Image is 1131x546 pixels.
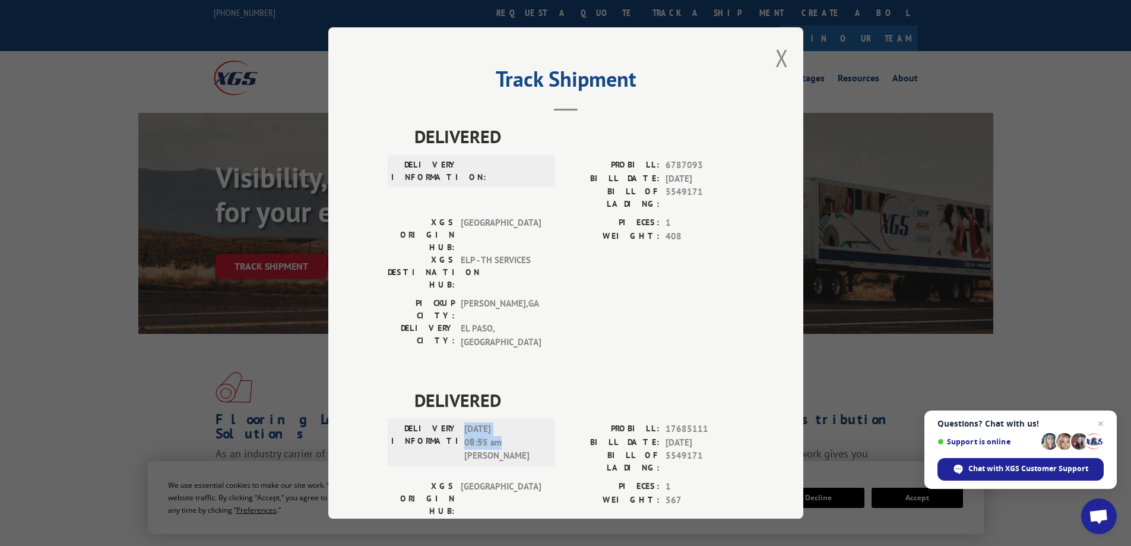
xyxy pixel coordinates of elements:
[566,159,660,172] label: PROBILL:
[666,230,744,244] span: 408
[666,422,744,436] span: 17685111
[566,494,660,507] label: WEIGHT:
[666,480,744,494] span: 1
[666,216,744,230] span: 1
[937,437,1037,446] span: Support is online
[414,123,744,150] span: DELIVERED
[461,297,541,322] span: [PERSON_NAME] , GA
[666,494,744,507] span: 567
[388,216,455,254] label: XGS ORIGIN HUB:
[937,458,1104,481] div: Chat with XGS Customer Support
[775,42,788,74] button: Close modal
[388,297,455,322] label: PICKUP CITY:
[461,254,541,291] span: ELP - TH SERVICES
[937,419,1104,428] span: Questions? Chat with us!
[566,172,660,186] label: BILL DATE:
[968,463,1088,474] span: Chat with XGS Customer Support
[391,422,458,463] label: DELIVERY INFORMATION:
[388,254,455,291] label: XGS DESTINATION HUB:
[666,436,744,450] span: [DATE]
[464,422,544,463] span: [DATE] 08:55 am [PERSON_NAME]
[566,216,660,230] label: PIECES:
[566,185,660,210] label: BILL OF LADING:
[566,230,660,244] label: WEIGHT:
[414,387,744,414] span: DELIVERED
[461,480,541,517] span: [GEOGRAPHIC_DATA]
[1081,498,1117,534] div: Open chat
[461,322,541,349] span: EL PASO , [GEOGRAPHIC_DATA]
[666,172,744,186] span: [DATE]
[666,159,744,172] span: 6787093
[388,71,744,93] h2: Track Shipment
[388,480,455,517] label: XGS ORIGIN HUB:
[566,449,660,474] label: BILL OF LADING:
[388,322,455,349] label: DELIVERY CITY:
[1094,416,1108,431] span: Close chat
[391,159,458,184] label: DELIVERY INFORMATION:
[461,216,541,254] span: [GEOGRAPHIC_DATA]
[566,480,660,494] label: PIECES:
[666,185,744,210] span: 5549171
[566,422,660,436] label: PROBILL:
[566,436,660,450] label: BILL DATE:
[666,449,744,474] span: 5549171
